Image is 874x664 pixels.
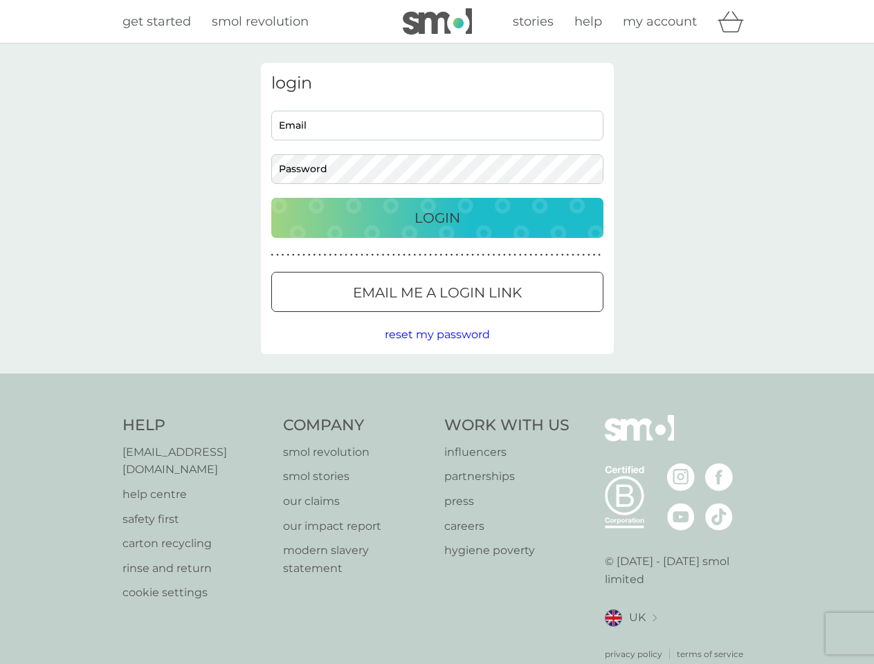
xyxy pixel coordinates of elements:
[286,252,289,259] p: ●
[461,252,464,259] p: ●
[444,517,570,535] a: careers
[444,542,570,560] a: hygiene poverty
[271,198,603,238] button: Login
[598,252,601,259] p: ●
[582,252,585,259] p: ●
[588,252,590,259] p: ●
[466,252,469,259] p: ●
[567,252,570,259] p: ●
[329,252,331,259] p: ●
[653,614,657,622] img: select a new location
[471,252,474,259] p: ●
[385,328,490,341] span: reset my password
[298,252,300,259] p: ●
[605,553,752,588] p: © [DATE] - [DATE] smol limited
[302,252,305,259] p: ●
[282,252,284,259] p: ●
[556,252,558,259] p: ●
[353,282,522,304] p: Email me a login link
[498,252,500,259] p: ●
[313,252,316,259] p: ●
[482,252,485,259] p: ●
[455,252,458,259] p: ●
[503,252,506,259] p: ●
[283,468,430,486] a: smol stories
[444,443,570,461] a: influencers
[212,12,309,32] a: smol revolution
[513,12,554,32] a: stories
[415,207,460,229] p: Login
[283,542,430,577] a: modern slavery statement
[623,14,697,29] span: my account
[387,252,390,259] p: ●
[350,252,353,259] p: ●
[705,503,733,531] img: visit the smol Tiktok page
[385,326,490,344] button: reset my password
[519,252,522,259] p: ●
[334,252,337,259] p: ●
[493,252,495,259] p: ●
[667,463,695,491] img: visit the smol Instagram page
[283,443,430,461] a: smol revolution
[122,12,191,32] a: get started
[345,252,347,259] p: ●
[398,252,401,259] p: ●
[122,535,270,553] a: carton recycling
[540,252,543,259] p: ●
[382,252,385,259] p: ●
[667,503,695,531] img: visit the smol Youtube page
[122,510,270,528] p: safety first
[366,252,369,259] p: ●
[574,12,602,32] a: help
[629,609,646,627] span: UK
[292,252,295,259] p: ●
[444,415,570,436] h4: Work With Us
[605,647,662,661] a: privacy policy
[271,73,603,93] h3: login
[605,609,622,627] img: UK flag
[122,486,270,504] a: help centre
[283,492,430,510] a: our claims
[403,8,472,35] img: smol
[605,415,674,462] img: smol
[623,12,697,32] a: my account
[392,252,395,259] p: ●
[122,560,270,578] a: rinse and return
[477,252,480,259] p: ●
[324,252,327,259] p: ●
[122,443,270,479] a: [EMAIL_ADDRESS][DOMAIN_NAME]
[444,492,570,510] p: press
[444,468,570,486] a: partnerships
[340,252,343,259] p: ●
[122,14,191,29] span: get started
[551,252,554,259] p: ●
[509,252,511,259] p: ●
[271,272,603,312] button: Email me a login link
[356,252,358,259] p: ●
[577,252,580,259] p: ●
[529,252,532,259] p: ●
[271,252,274,259] p: ●
[424,252,427,259] p: ●
[677,647,743,661] a: terms of service
[308,252,311,259] p: ●
[561,252,564,259] p: ●
[487,252,490,259] p: ●
[525,252,527,259] p: ●
[408,252,411,259] p: ●
[283,415,430,436] h4: Company
[513,252,516,259] p: ●
[450,252,453,259] p: ●
[318,252,321,259] p: ●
